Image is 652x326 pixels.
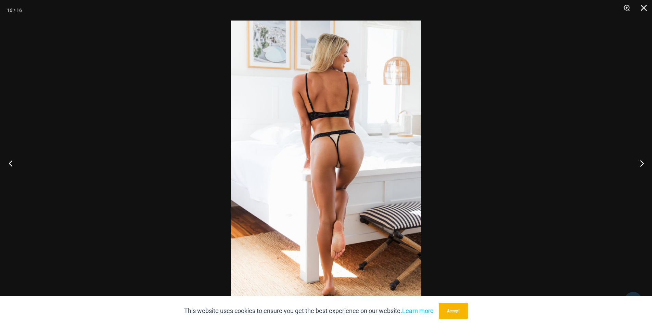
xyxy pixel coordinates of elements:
[231,21,421,305] img: Nights Fall Silver Leopard 1036 Bra 6046 Thong 04
[439,303,468,319] button: Accept
[402,307,434,314] a: Learn more
[626,146,652,180] button: Next
[184,306,434,316] p: This website uses cookies to ensure you get the best experience on our website.
[7,5,22,15] div: 16 / 16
